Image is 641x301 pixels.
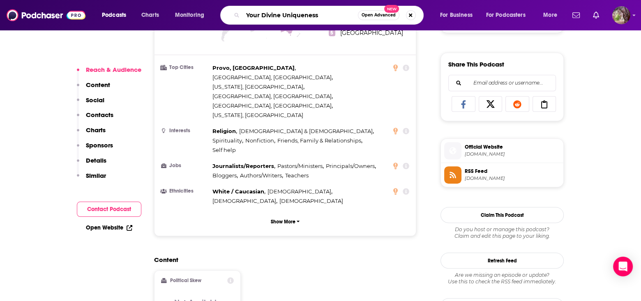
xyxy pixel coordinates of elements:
[96,9,137,22] button: open menu
[86,172,106,179] p: Similar
[161,188,209,194] h3: Ethnicities
[465,175,560,182] span: empoweradio.com
[448,60,504,68] h3: Share This Podcast
[212,161,275,171] span: ,
[170,278,201,283] h2: Political Skew
[444,142,560,159] a: Official Website[DOMAIN_NAME]
[340,29,403,37] span: [GEOGRAPHIC_DATA]
[277,163,323,169] span: Pastors/Ministers
[440,253,564,269] button: Refresh Feed
[239,128,373,134] span: [DEMOGRAPHIC_DATA] & [DEMOGRAPHIC_DATA]
[161,214,409,229] button: Show More
[212,137,242,144] span: Spirituality
[481,9,537,22] button: open menu
[277,137,361,144] span: Friends, Family & Relationships
[279,198,343,204] span: [DEMOGRAPHIC_DATA]
[212,112,303,118] span: [US_STATE], [GEOGRAPHIC_DATA]
[326,161,376,171] span: ,
[326,163,375,169] span: Principals/Owners
[240,172,282,179] span: Authors/Writers
[228,6,431,25] div: Search podcasts, credits, & more...
[77,66,141,81] button: Reach & Audience
[358,10,399,20] button: Open AdvancedNew
[239,126,374,136] span: ,
[569,8,583,22] a: Show notifications dropdown
[533,96,556,112] a: Copy Link
[212,171,238,180] span: ,
[212,198,276,204] span: [DEMOGRAPHIC_DATA]
[267,188,331,195] span: [DEMOGRAPHIC_DATA]
[7,7,85,23] img: Podchaser - Follow, Share and Rate Podcasts
[77,81,110,96] button: Content
[440,272,564,285] div: Are we missing an episode or update? Use this to check the RSS feed immediately.
[86,81,110,89] p: Content
[465,168,560,175] span: RSS Feed
[613,257,633,276] div: Open Intercom Messenger
[212,126,237,136] span: ,
[212,163,274,169] span: Journalists/Reporters
[212,188,264,195] span: White / Caucasian
[440,9,473,21] span: For Business
[329,30,335,36] span: 5
[212,102,332,109] span: [GEOGRAPHIC_DATA], [GEOGRAPHIC_DATA]
[277,161,324,171] span: ,
[169,9,215,22] button: open menu
[543,9,557,21] span: More
[243,9,358,22] input: Search podcasts, credits, & more...
[136,9,164,22] a: Charts
[271,219,295,225] p: Show More
[448,75,556,91] div: Search followers
[434,9,483,22] button: open menu
[486,9,526,21] span: For Podcasters
[77,126,106,141] button: Charts
[86,141,113,149] p: Sponsors
[86,96,104,104] p: Social
[455,75,549,91] input: Email address or username...
[86,224,132,231] a: Open Website
[212,63,296,73] span: ,
[212,136,243,145] span: ,
[465,151,560,157] span: empoweradio.com
[267,187,332,196] span: ,
[86,111,113,119] p: Contacts
[175,9,204,21] span: Monitoring
[590,8,602,22] a: Show notifications dropdown
[612,6,630,24] span: Logged in as MSanz
[245,137,274,144] span: Nonfiction
[212,101,333,110] span: ,
[212,74,332,80] span: [GEOGRAPHIC_DATA], [GEOGRAPHIC_DATA]
[440,207,564,223] button: Claim This Podcast
[77,141,113,156] button: Sponsors
[465,143,560,151] span: Official Website
[161,163,209,168] h3: Jobs
[154,256,410,264] h2: Content
[212,82,304,92] span: ,
[452,96,475,112] a: Share on Facebook
[161,65,209,70] h3: Top Cities
[612,6,630,24] img: User Profile
[212,187,265,196] span: ,
[444,166,560,184] a: RSS Feed[DOMAIN_NAME]
[440,226,564,239] div: Claim and edit this page to your liking.
[141,9,159,21] span: Charts
[212,128,236,134] span: Religion
[212,64,295,71] span: Provo, [GEOGRAPHIC_DATA]
[212,92,333,101] span: ,
[212,147,236,153] span: Self help
[161,128,209,133] h3: Interests
[212,93,332,99] span: [GEOGRAPHIC_DATA], [GEOGRAPHIC_DATA]
[440,226,564,233] span: Do you host or manage this podcast?
[212,172,237,179] span: Bloggers
[537,9,567,22] button: open menu
[505,96,529,112] a: Share on Reddit
[77,156,106,172] button: Details
[77,202,141,217] button: Contact Podcast
[612,6,630,24] button: Show profile menu
[212,196,277,206] span: ,
[86,66,141,74] p: Reach & Audience
[86,156,106,164] p: Details
[384,5,399,13] span: New
[479,96,503,112] a: Share on X/Twitter
[77,172,106,187] button: Similar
